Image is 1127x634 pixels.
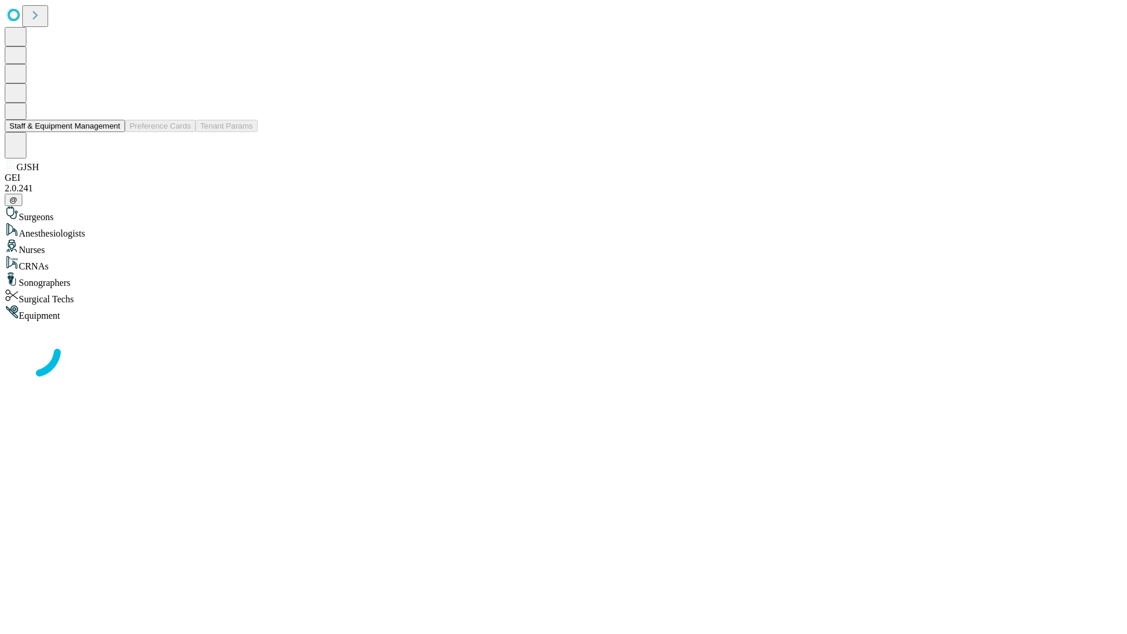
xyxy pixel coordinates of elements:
[5,120,125,132] button: Staff & Equipment Management
[16,162,39,172] span: GJSH
[5,194,22,206] button: @
[5,255,1122,272] div: CRNAs
[5,272,1122,288] div: Sonographers
[9,195,18,204] span: @
[5,305,1122,321] div: Equipment
[5,222,1122,239] div: Anesthesiologists
[5,183,1122,194] div: 2.0.241
[5,239,1122,255] div: Nurses
[5,288,1122,305] div: Surgical Techs
[195,120,258,132] button: Tenant Params
[5,173,1122,183] div: GEI
[125,120,195,132] button: Preference Cards
[5,206,1122,222] div: Surgeons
